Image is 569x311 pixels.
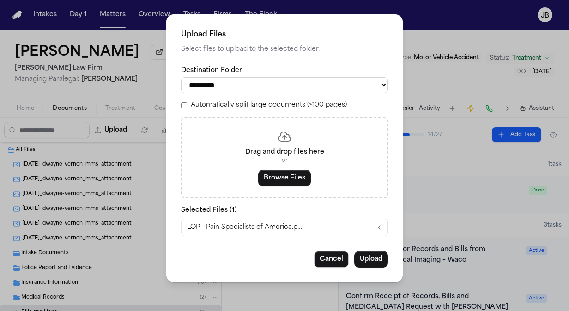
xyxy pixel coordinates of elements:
button: Browse Files [258,170,311,186]
label: Destination Folder [181,66,388,75]
span: LOP - Pain Specialists of America.pdf [187,223,303,232]
p: Select files to upload to the selected folder. [181,44,388,55]
label: Automatically split large documents (>100 pages) [191,101,347,110]
p: Drag and drop files here [193,148,376,157]
p: Selected Files ( 1 ) [181,206,388,215]
button: Upload [354,251,388,268]
h2: Upload Files [181,29,388,40]
button: Cancel [314,251,349,268]
button: Remove LOP - Pain Specialists of America.pdf [375,224,382,231]
p: or [193,157,376,164]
